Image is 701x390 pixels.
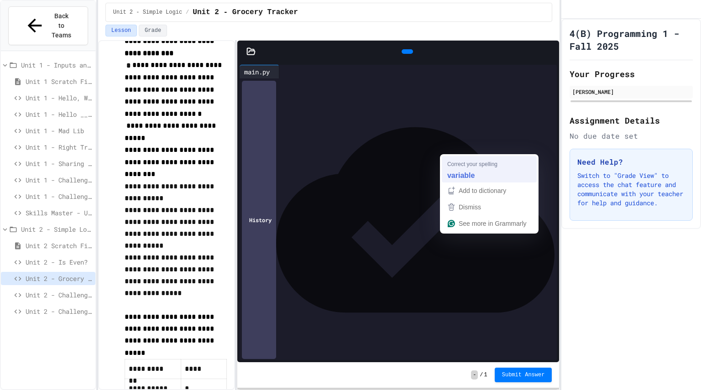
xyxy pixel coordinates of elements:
[484,371,487,379] span: 1
[26,109,92,119] span: Unit 1 - Hello _____
[26,93,92,103] span: Unit 1 - Hello, World!
[26,208,92,218] span: Skills Master - Unit 1 - Parakeet Calculator
[21,60,92,70] span: Unit 1 - Inputs and Numbers
[495,368,552,382] button: Submit Answer
[26,159,92,168] span: Unit 1 - Sharing Cookies
[240,67,274,77] div: main.py
[26,241,92,250] span: Unit 2 Scratch File
[26,175,92,185] span: Unit 1 - Challenge Project - Cat Years Calculator
[577,171,685,208] p: Switch to "Grade View" to access the chat feature and communicate with your teacher for help and ...
[570,27,693,52] h1: 4(B) Programming 1 - Fall 2025
[570,114,693,127] h2: Assignment Details
[572,88,690,96] div: [PERSON_NAME]
[105,25,137,36] button: Lesson
[26,126,92,135] span: Unit 1 - Mad Lib
[26,77,92,86] span: Unit 1 Scratch File
[471,370,478,380] span: -
[240,65,279,78] div: main.py
[8,6,88,45] button: Back to Teams
[26,257,92,267] span: Unit 2 - Is Even?
[577,156,685,167] h3: Need Help?
[51,11,72,40] span: Back to Teams
[570,68,693,80] h2: Your Progress
[113,9,182,16] span: Unit 2 - Simple Logic
[26,192,92,201] span: Unit 1 - Challenge Project - Ancient Pyramid
[193,7,298,18] span: Unit 2 - Grocery Tracker
[186,9,189,16] span: /
[26,290,92,300] span: Unit 2 - Challenge Project - Type of Triangle
[21,224,92,234] span: Unit 2 - Simple Logic
[26,274,92,283] span: Unit 2 - Grocery Tracker
[242,81,276,359] div: History
[139,25,167,36] button: Grade
[26,142,92,152] span: Unit 1 - Right Triangle Calculator
[570,130,693,141] div: No due date set
[480,371,483,379] span: /
[26,307,92,316] span: Unit 2 - Challenge Project - Colors on Chessboard
[502,371,545,379] span: Submit Answer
